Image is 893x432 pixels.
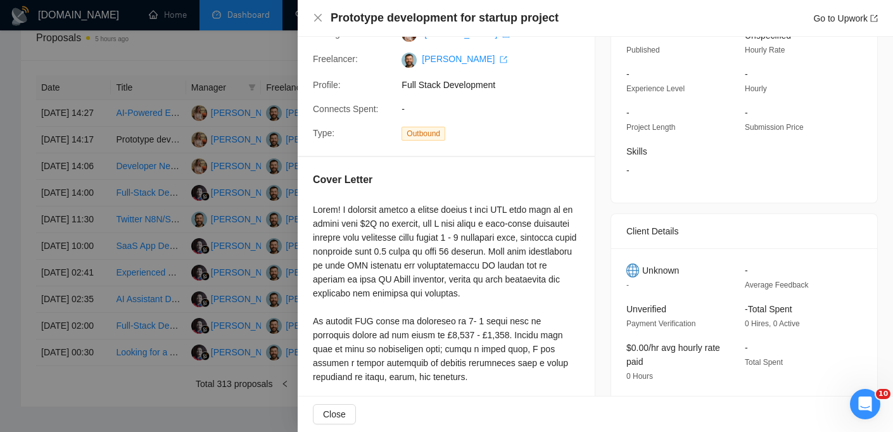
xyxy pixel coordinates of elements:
[745,46,785,54] span: Hourly Rate
[323,407,346,421] span: Close
[850,389,880,419] iframe: Intercom live chat
[642,264,679,277] span: Unknown
[402,78,592,92] span: Full Stack Development
[313,13,323,23] span: close
[313,80,341,90] span: Profile:
[876,389,890,399] span: 10
[402,53,417,68] img: c1-JWQDXWEy3CnA6sRtFzzU22paoDq5cZnWyBNc3HWqwvuW0qNnjm1CMP-YmbEEtPC
[331,10,559,26] h4: Prototype development for startup project
[626,214,862,248] div: Client Details
[626,69,630,79] span: -
[313,13,323,23] button: Close
[313,104,379,114] span: Connects Spent:
[626,304,666,314] span: Unverified
[313,128,334,138] span: Type:
[626,46,660,54] span: Published
[745,281,809,289] span: Average Feedback
[745,108,748,118] span: -
[745,84,767,93] span: Hourly
[745,123,804,132] span: Submission Price
[402,127,445,141] span: Outbound
[745,69,748,79] span: -
[626,372,653,381] span: 0 Hours
[626,108,630,118] span: -
[626,343,720,367] span: $0.00/hr avg hourly rate paid
[422,54,507,64] a: [PERSON_NAME] export
[626,319,695,328] span: Payment Verification
[500,56,507,63] span: export
[745,358,783,367] span: Total Spent
[626,264,639,277] img: 🌐
[745,343,748,353] span: -
[313,54,358,64] span: Freelancer:
[745,265,748,276] span: -
[870,15,878,22] span: export
[626,123,675,132] span: Project Length
[313,172,372,187] h5: Cover Letter
[626,281,629,289] span: -
[626,146,647,156] span: Skills
[313,404,356,424] button: Close
[813,13,878,23] a: Go to Upworkexport
[626,84,685,93] span: Experience Level
[745,319,800,328] span: 0 Hires, 0 Active
[626,163,843,177] span: -
[745,304,792,314] span: - Total Spent
[402,102,592,116] span: -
